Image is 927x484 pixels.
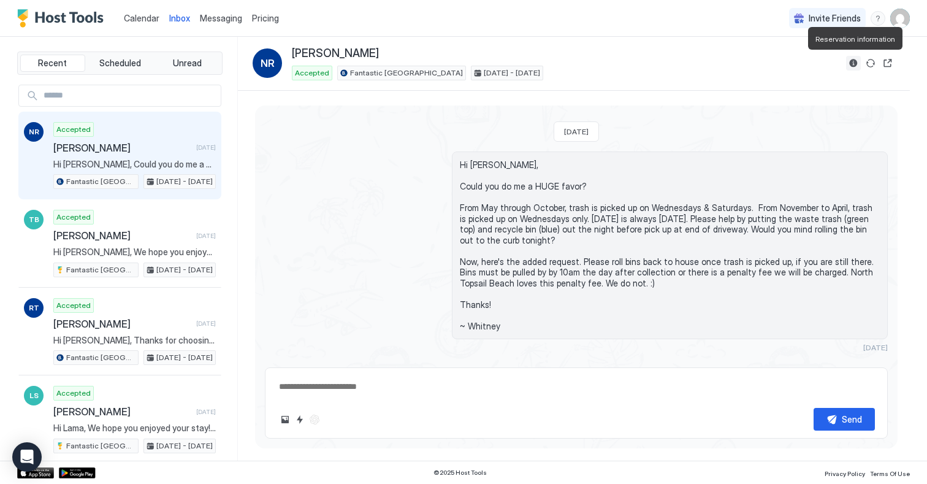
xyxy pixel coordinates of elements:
span: [PERSON_NAME] [53,229,191,242]
span: Pricing [252,13,279,24]
div: tab-group [17,52,223,75]
div: Send [842,413,862,426]
span: Hi [PERSON_NAME], Could you do me a HUGE favor? From May through October, trash is picked up on W... [53,159,216,170]
span: [DATE] - [DATE] [156,176,213,187]
span: RT [29,302,39,313]
span: [DATE] [196,408,216,416]
span: Fantastic [GEOGRAPHIC_DATA] [66,264,135,275]
a: Messaging [200,12,242,25]
span: NR [29,126,39,137]
span: Fantastic [GEOGRAPHIC_DATA] [66,440,135,451]
span: [PERSON_NAME] [53,142,191,154]
span: LS [29,390,39,401]
span: Recent [38,58,67,69]
button: Upload image [278,412,292,427]
button: Send [814,408,875,431]
span: [DATE] [564,127,589,136]
span: Privacy Policy [825,470,865,477]
button: Scheduled [88,55,153,72]
span: Accepted [295,67,329,79]
span: Messaging [200,13,242,23]
span: Hi [PERSON_NAME], Could you do me a HUGE favor? From May through October, trash is picked up on W... [460,159,880,331]
span: Terms Of Use [870,470,910,477]
span: TB [29,214,39,225]
span: Accepted [56,388,91,399]
span: Calendar [124,13,159,23]
span: [DATE] - [DATE] [484,67,540,79]
span: [DATE] [196,232,216,240]
span: Fantastic [GEOGRAPHIC_DATA] [66,176,135,187]
a: Calendar [124,12,159,25]
a: Privacy Policy [825,466,865,479]
span: Hi [PERSON_NAME], We hope you enjoyed your stay! Just a reminder that your check-out is [DATE] at... [53,247,216,258]
a: Host Tools Logo [17,9,109,28]
span: [DATE] [196,320,216,328]
a: Terms Of Use [870,466,910,479]
span: [DATE] [196,144,216,152]
a: Google Play Store [59,467,96,478]
div: User profile [890,9,910,28]
span: [PERSON_NAME] [292,47,379,61]
a: App Store [17,467,54,478]
div: menu [871,11,885,26]
input: Input Field [39,85,221,106]
span: [DATE] - [DATE] [156,352,213,363]
span: Fantastic [GEOGRAPHIC_DATA] [350,67,463,79]
button: Quick reply [292,412,307,427]
button: Reservation information [846,56,861,71]
button: Unread [154,55,219,72]
span: [DATE] - [DATE] [156,440,213,451]
div: Open Intercom Messenger [12,442,42,472]
span: Accepted [56,212,91,223]
span: Hi Lama, We hope you enjoyed your stay! Just a reminder that your check-out is [DATE] at 10:00am,... [53,423,216,434]
span: Reservation information [815,34,895,44]
span: © 2025 Host Tools [433,469,487,477]
span: Hi [PERSON_NAME], Thanks for choosing [PERSON_NAME]’s Sunrise for your beach getaway! I’ll send c... [53,335,216,346]
span: Invite Friends [809,13,861,24]
button: Open reservation [880,56,895,71]
span: NR [261,56,275,71]
button: Sync reservation [863,56,878,71]
span: Accepted [56,300,91,311]
span: Unread [173,58,202,69]
button: Recent [20,55,85,72]
span: Accepted [56,124,91,135]
span: Inbox [169,13,190,23]
span: Scheduled [99,58,141,69]
a: Inbox [169,12,190,25]
span: [PERSON_NAME] [53,318,191,330]
span: [DATE] [863,343,888,352]
span: Fantastic [GEOGRAPHIC_DATA] [66,352,135,363]
span: [PERSON_NAME] [53,405,191,418]
span: [DATE] - [DATE] [156,264,213,275]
